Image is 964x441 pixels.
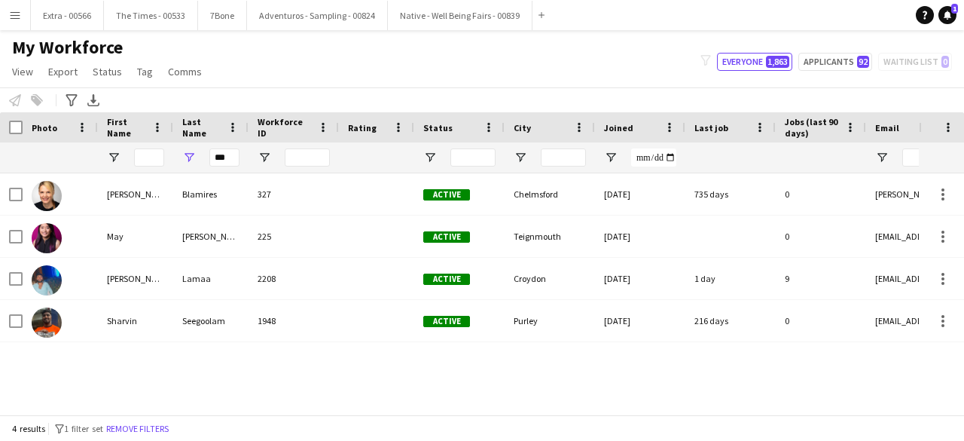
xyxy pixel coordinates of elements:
[182,116,221,139] span: Last Name
[595,258,685,299] div: [DATE]
[249,216,339,257] div: 225
[505,173,595,215] div: Chelmsford
[423,231,470,243] span: Active
[875,122,899,133] span: Email
[64,423,103,434] span: 1 filter set
[776,258,866,299] div: 9
[423,151,437,164] button: Open Filter Menu
[247,1,388,30] button: Adventuros - Sampling - 00824
[505,300,595,341] div: Purley
[423,189,470,201] span: Active
[798,53,872,71] button: Applicants92
[107,151,120,164] button: Open Filter Menu
[857,56,869,68] span: 92
[103,421,172,437] button: Remove filters
[348,122,377,133] span: Rating
[595,300,685,341] div: [DATE]
[249,258,339,299] div: 2208
[137,65,153,78] span: Tag
[258,151,271,164] button: Open Filter Menu
[514,151,527,164] button: Open Filter Menu
[505,216,595,257] div: Teignmouth
[98,216,173,257] div: May
[776,173,866,215] div: 0
[182,151,196,164] button: Open Filter Menu
[98,258,173,299] div: [PERSON_NAME]
[631,149,676,167] input: Joined Filter Input
[423,316,470,327] span: Active
[604,151,618,164] button: Open Filter Menu
[685,300,776,341] div: 216 days
[32,308,62,338] img: Sharvin Seegoolam
[198,1,247,30] button: 7Bone
[104,1,198,30] button: The Times - 00533
[685,173,776,215] div: 735 days
[514,122,531,133] span: City
[87,62,128,81] a: Status
[32,265,62,296] img: Roland Lamaa
[249,300,339,341] div: 1948
[6,62,39,81] a: View
[32,223,62,253] img: May Lam
[595,173,685,215] div: [DATE]
[505,258,595,299] div: Croydon
[423,122,453,133] span: Status
[766,56,789,68] span: 1,863
[98,300,173,341] div: Sharvin
[875,151,889,164] button: Open Filter Menu
[173,173,249,215] div: Blamires
[63,91,81,109] app-action-btn: Advanced filters
[423,274,470,285] span: Active
[694,122,728,133] span: Last job
[107,116,146,139] span: First Name
[717,53,792,71] button: Everyone1,863
[173,258,249,299] div: Lamaa
[42,62,84,81] a: Export
[168,65,202,78] span: Comms
[32,181,62,211] img: Hannah Blamires
[776,300,866,341] div: 0
[685,258,776,299] div: 1 day
[134,149,164,167] input: First Name Filter Input
[162,62,208,81] a: Comms
[131,62,159,81] a: Tag
[595,216,685,257] div: [DATE]
[173,216,249,257] div: [PERSON_NAME]
[48,65,78,78] span: Export
[32,122,57,133] span: Photo
[98,173,173,215] div: [PERSON_NAME]
[31,1,104,30] button: Extra - 00566
[541,149,586,167] input: City Filter Input
[938,6,956,24] a: 1
[285,149,330,167] input: Workforce ID Filter Input
[951,4,958,14] span: 1
[209,149,239,167] input: Last Name Filter Input
[12,65,33,78] span: View
[776,216,866,257] div: 0
[258,116,312,139] span: Workforce ID
[249,173,339,215] div: 327
[173,300,249,341] div: Seegoolam
[12,36,123,59] span: My Workforce
[450,149,496,167] input: Status Filter Input
[604,122,633,133] span: Joined
[785,116,839,139] span: Jobs (last 90 days)
[388,1,532,30] button: Native - Well Being Fairs - 00839
[84,91,102,109] app-action-btn: Export XLSX
[93,65,122,78] span: Status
